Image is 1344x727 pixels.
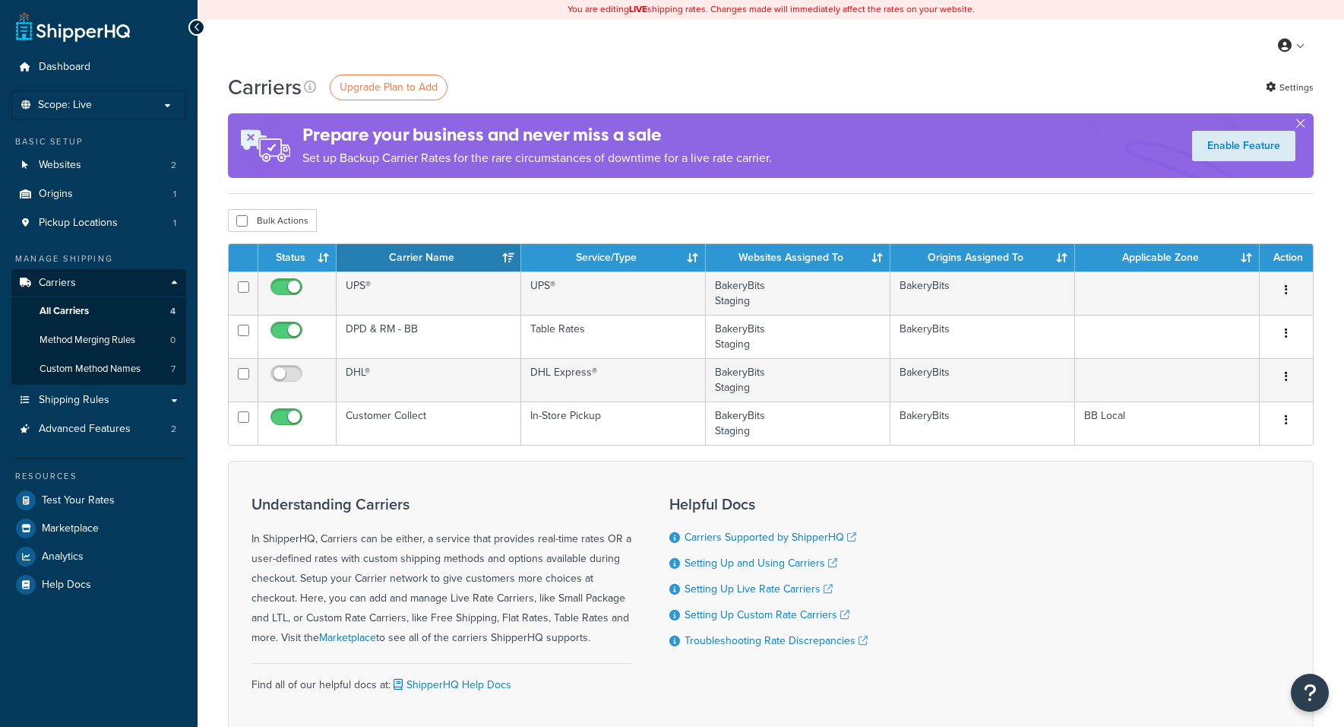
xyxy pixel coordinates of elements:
[11,252,186,265] div: Manage Shipping
[302,122,772,148] h4: Prepare your business and never miss a sale
[11,355,186,383] li: Custom Method Names
[11,297,186,325] li: All Carriers
[706,315,890,358] td: BakeryBits Staging
[669,496,868,513] h3: Helpful Docs
[251,663,631,695] div: Find all of our helpful docs at:
[685,607,849,623] a: Setting Up Custom Rate Carriers
[1192,131,1295,161] a: Enable Feature
[11,135,186,148] div: Basic Setup
[706,271,890,315] td: BakeryBits Staging
[251,496,631,648] div: In ShipperHQ, Carriers can be either, a service that provides real-time rates OR a user-defined r...
[39,423,131,436] span: Advanced Features
[11,269,186,297] a: Carriers
[11,53,186,81] a: Dashboard
[521,315,706,358] td: Table Rates
[890,402,1075,445] td: BakeryBits
[228,209,317,232] button: Bulk Actions
[521,271,706,315] td: UPS®
[1075,244,1260,271] th: Applicable Zone: activate to sort column ascending
[11,355,186,383] a: Custom Method Names 7
[42,551,84,564] span: Analytics
[11,180,186,208] li: Origins
[706,244,890,271] th: Websites Assigned To: activate to sort column ascending
[337,315,521,358] td: DPD & RM - BB
[173,188,176,201] span: 1
[706,358,890,402] td: BakeryBits Staging
[39,394,109,407] span: Shipping Rules
[1266,77,1314,98] a: Settings
[319,630,376,646] a: Marketplace
[629,2,647,16] b: LIVE
[337,271,521,315] td: UPS®
[337,402,521,445] td: Customer Collect
[228,113,302,178] img: ad-rules-rateshop-fe6ec290ccb7230408bd80ed9643f0289d75e0ffd9eb532fc0e269fcd187b520.png
[173,217,176,230] span: 1
[42,522,99,535] span: Marketplace
[170,334,176,347] span: 0
[170,305,176,318] span: 4
[39,61,90,74] span: Dashboard
[521,402,706,445] td: In-Store Pickup
[39,159,81,172] span: Websites
[11,487,186,514] a: Test Your Rates
[685,529,856,545] a: Carriers Supported by ShipperHQ
[302,148,772,169] p: Set up Backup Carrier Rates for the rare circumstances of downtime for a live rate carrier.
[228,72,302,102] h1: Carriers
[521,358,706,402] td: DHL Express®
[11,326,186,354] a: Method Merging Rules 0
[1260,244,1313,271] th: Action
[11,515,186,542] a: Marketplace
[11,326,186,354] li: Method Merging Rules
[258,244,337,271] th: Status: activate to sort column ascending
[337,244,521,271] th: Carrier Name: activate to sort column ascending
[890,358,1075,402] td: BakeryBits
[38,99,92,112] span: Scope: Live
[11,386,186,414] a: Shipping Rules
[340,79,438,95] span: Upgrade Plan to Add
[391,677,511,693] a: ShipperHQ Help Docs
[40,363,141,376] span: Custom Method Names
[11,269,186,385] li: Carriers
[42,579,91,592] span: Help Docs
[39,277,76,290] span: Carriers
[16,11,130,42] a: ShipperHQ Home
[11,151,186,179] li: Websites
[11,297,186,325] a: All Carriers 4
[39,188,73,201] span: Origins
[706,402,890,445] td: BakeryBits Staging
[330,75,447,100] a: Upgrade Plan to Add
[42,494,115,507] span: Test Your Rates
[11,571,186,598] a: Help Docs
[40,334,135,347] span: Method Merging Rules
[11,209,186,237] a: Pickup Locations 1
[521,244,706,271] th: Service/Type: activate to sort column ascending
[685,581,833,597] a: Setting Up Live Rate Carriers
[337,358,521,402] td: DHL®
[39,217,118,230] span: Pickup Locations
[11,470,186,483] div: Resources
[11,543,186,570] a: Analytics
[685,633,868,649] a: Troubleshooting Rate Discrepancies
[40,305,89,318] span: All Carriers
[685,555,837,571] a: Setting Up and Using Carriers
[11,209,186,237] li: Pickup Locations
[171,159,176,172] span: 2
[251,496,631,513] h3: Understanding Carriers
[11,415,186,443] a: Advanced Features 2
[11,180,186,208] a: Origins 1
[171,363,176,376] span: 7
[1291,674,1329,712] button: Open Resource Center
[171,423,176,436] span: 2
[11,415,186,443] li: Advanced Features
[890,271,1075,315] td: BakeryBits
[890,315,1075,358] td: BakeryBits
[890,244,1075,271] th: Origins Assigned To: activate to sort column ascending
[1075,402,1260,445] td: BB Local
[11,151,186,179] a: Websites 2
